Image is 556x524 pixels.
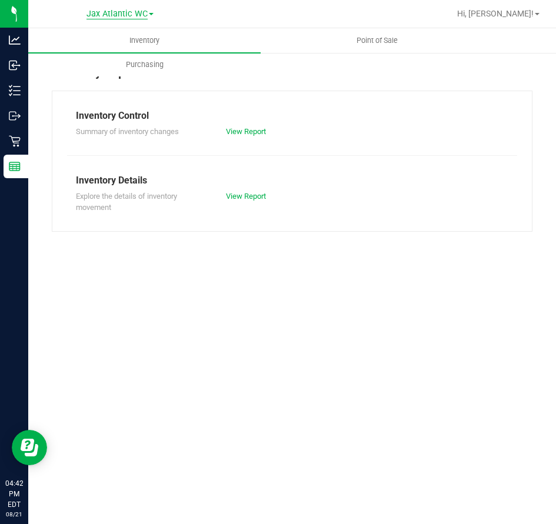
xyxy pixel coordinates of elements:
p: 08/21 [5,510,23,519]
span: Purchasing [110,59,179,70]
inline-svg: Analytics [9,34,21,46]
a: Point of Sale [261,28,493,53]
a: Inventory [28,28,261,53]
span: Jax Atlantic WC [86,9,148,19]
inline-svg: Reports [9,161,21,172]
span: Explore the details of inventory movement [76,192,177,212]
div: Inventory Control [76,109,508,123]
div: Inventory Details [76,173,508,188]
iframe: Resource center [12,430,47,465]
p: 04:42 PM EDT [5,478,23,510]
span: Hi, [PERSON_NAME]! [457,9,534,18]
inline-svg: Inventory [9,85,21,96]
a: View Report [226,127,266,136]
inline-svg: Outbound [9,110,21,122]
span: Point of Sale [341,35,414,46]
span: Summary of inventory changes [76,127,179,136]
a: View Report [226,192,266,201]
inline-svg: Inbound [9,59,21,71]
inline-svg: Retail [9,135,21,147]
div: Inventory Reports [52,64,532,91]
span: Inventory [114,35,175,46]
a: Purchasing [28,52,261,77]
